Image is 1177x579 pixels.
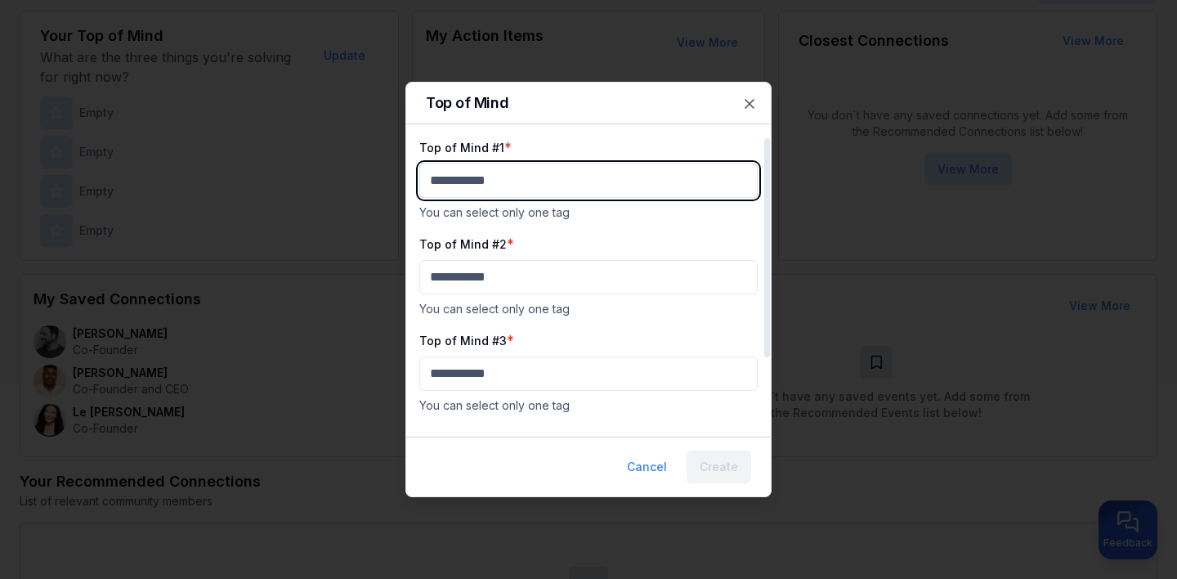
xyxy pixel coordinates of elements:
label: Top of Mind #3 [419,334,507,348]
h2: Top of Mind [426,96,751,110]
p: You can select only one tag [419,301,758,317]
p: You can select only one tag [419,397,758,414]
label: Top of Mind #1 [419,141,504,155]
button: Cancel [614,451,680,483]
label: Top of Mind #2 [419,237,507,251]
p: You can select only one tag [419,204,758,221]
